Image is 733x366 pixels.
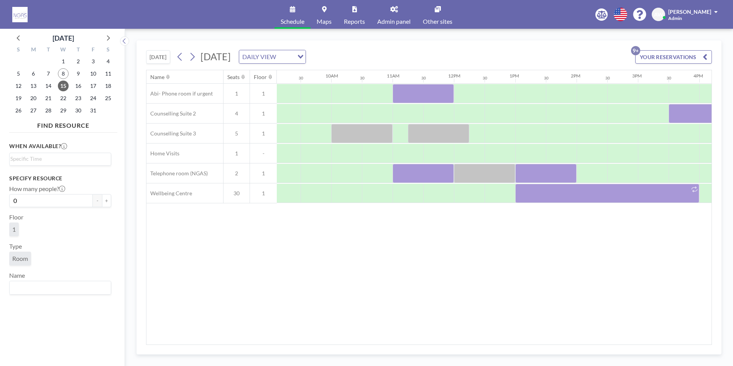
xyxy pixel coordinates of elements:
[10,153,111,165] div: Search for option
[278,52,293,62] input: Search for option
[58,93,69,104] span: Wednesday, October 22, 2025
[483,76,487,81] div: 30
[13,81,24,91] span: Sunday, October 12, 2025
[10,281,111,294] div: Search for option
[102,194,111,207] button: +
[103,56,113,67] span: Saturday, October 4, 2025
[103,81,113,91] span: Saturday, October 18, 2025
[227,74,240,81] div: Seats
[250,110,277,117] span: 1
[250,90,277,97] span: 1
[9,185,65,193] label: How many people?
[423,18,452,25] span: Other sites
[224,130,250,137] span: 5
[250,170,277,177] span: 1
[11,45,26,55] div: S
[146,190,192,197] span: Wellbeing Centre
[201,51,231,62] span: [DATE]
[150,74,164,81] div: Name
[41,45,56,55] div: T
[344,18,365,25] span: Reports
[241,52,278,62] span: DAILY VIEW
[254,74,267,81] div: Floor
[421,76,426,81] div: 30
[103,93,113,104] span: Saturday, October 25, 2025
[71,45,85,55] div: T
[9,272,25,279] label: Name
[13,93,24,104] span: Sunday, October 19, 2025
[43,81,54,91] span: Tuesday, October 14, 2025
[9,119,117,129] h4: FIND RESOURCE
[299,76,303,81] div: 30
[28,81,39,91] span: Monday, October 13, 2025
[93,194,102,207] button: -
[13,105,24,116] span: Sunday, October 26, 2025
[448,73,460,79] div: 12PM
[224,170,250,177] span: 2
[146,170,208,177] span: Telephone room (NGAS)
[146,110,196,117] span: Counselling Suite 2
[88,68,99,79] span: Friday, October 10, 2025
[325,73,338,79] div: 10AM
[250,130,277,137] span: 1
[43,93,54,104] span: Tuesday, October 21, 2025
[12,255,28,262] span: Room
[632,73,642,79] div: 3PM
[58,56,69,67] span: Wednesday, October 1, 2025
[85,45,100,55] div: F
[58,81,69,91] span: Wednesday, October 15, 2025
[694,73,703,79] div: 4PM
[73,93,84,104] span: Thursday, October 23, 2025
[88,93,99,104] span: Friday, October 24, 2025
[10,155,107,163] input: Search for option
[571,73,580,79] div: 2PM
[654,11,663,18] span: AW
[544,76,549,81] div: 30
[250,190,277,197] span: 1
[224,90,250,97] span: 1
[224,190,250,197] span: 30
[26,45,41,55] div: M
[250,150,277,157] span: -
[224,150,250,157] span: 1
[9,175,111,182] h3: Specify resource
[12,226,16,233] span: 1
[360,76,365,81] div: 30
[73,81,84,91] span: Thursday, October 16, 2025
[631,46,640,55] p: 9+
[668,15,682,21] span: Admin
[58,105,69,116] span: Wednesday, October 29, 2025
[509,73,519,79] div: 1PM
[635,50,712,64] button: YOUR RESERVATIONS9+
[53,33,74,43] div: [DATE]
[146,90,213,97] span: Abi- Phone room if urgent
[28,93,39,104] span: Monday, October 20, 2025
[281,18,304,25] span: Schedule
[9,242,22,250] label: Type
[146,150,179,157] span: Home Visits
[10,283,107,293] input: Search for option
[73,56,84,67] span: Thursday, October 2, 2025
[9,213,23,221] label: Floor
[387,73,399,79] div: 11AM
[43,105,54,116] span: Tuesday, October 28, 2025
[146,130,196,137] span: Counselling Suite 3
[605,76,610,81] div: 30
[73,68,84,79] span: Thursday, October 9, 2025
[224,110,250,117] span: 4
[13,68,24,79] span: Sunday, October 5, 2025
[103,68,113,79] span: Saturday, October 11, 2025
[88,81,99,91] span: Friday, October 17, 2025
[73,105,84,116] span: Thursday, October 30, 2025
[43,68,54,79] span: Tuesday, October 7, 2025
[317,18,332,25] span: Maps
[56,45,71,55] div: W
[28,68,39,79] span: Monday, October 6, 2025
[667,76,671,81] div: 30
[239,50,306,63] div: Search for option
[377,18,411,25] span: Admin panel
[58,68,69,79] span: Wednesday, October 8, 2025
[668,8,711,15] span: [PERSON_NAME]
[28,105,39,116] span: Monday, October 27, 2025
[100,45,115,55] div: S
